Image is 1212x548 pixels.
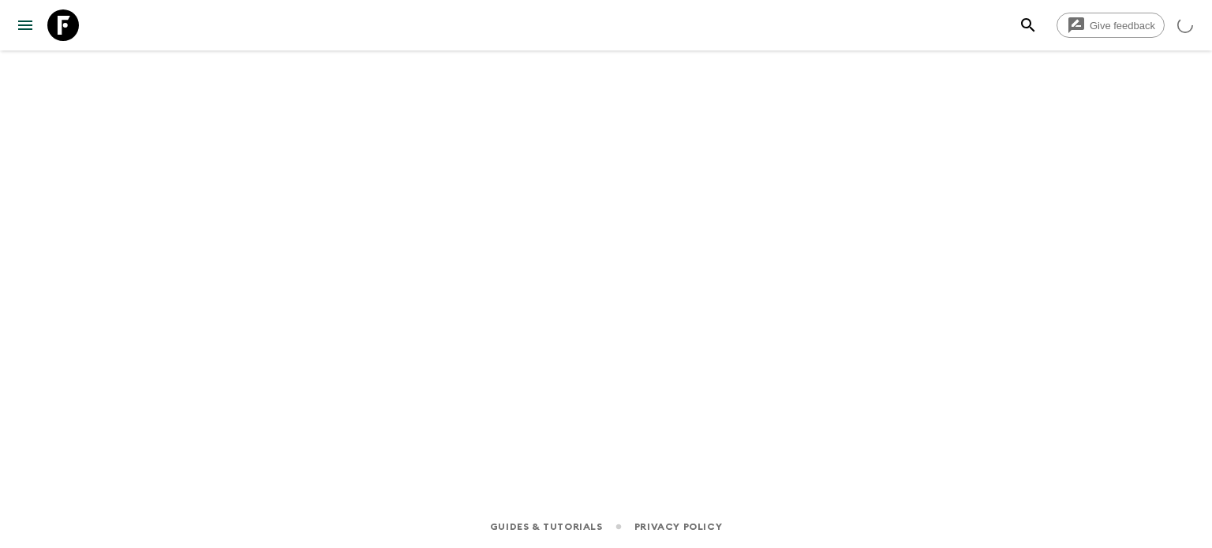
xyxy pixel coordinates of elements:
[1081,20,1164,32] span: Give feedback
[490,518,603,535] a: Guides & Tutorials
[1057,13,1165,38] a: Give feedback
[634,518,722,535] a: Privacy Policy
[9,9,41,41] button: menu
[1012,9,1044,41] button: search adventures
